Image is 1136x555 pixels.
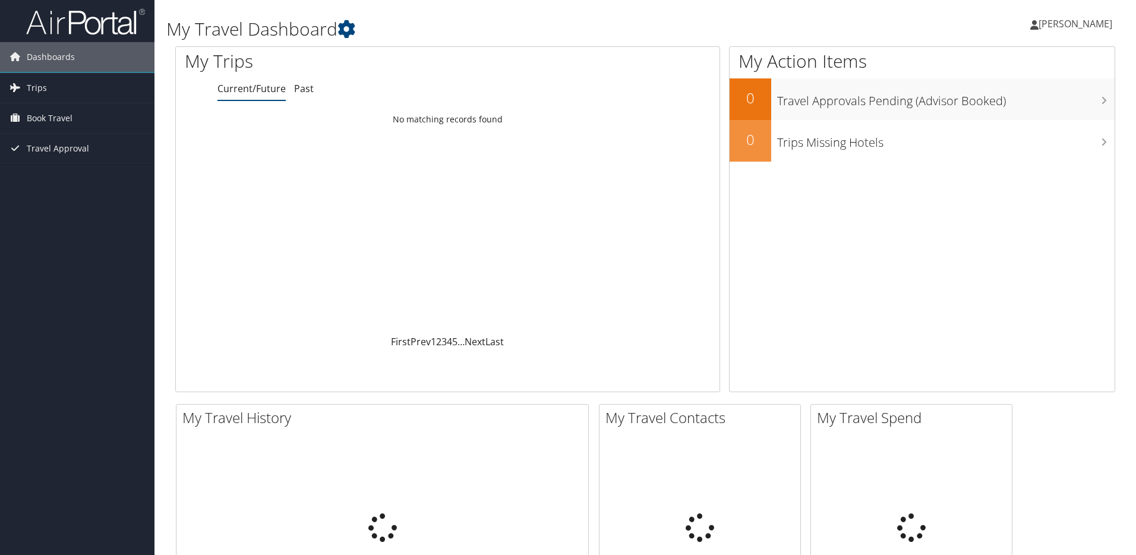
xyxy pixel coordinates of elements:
[217,82,286,95] a: Current/Future
[452,335,457,348] a: 5
[27,134,89,163] span: Travel Approval
[1030,6,1124,42] a: [PERSON_NAME]
[465,335,485,348] a: Next
[447,335,452,348] a: 4
[431,335,436,348] a: 1
[730,78,1115,120] a: 0Travel Approvals Pending (Advisor Booked)
[457,335,465,348] span: …
[294,82,314,95] a: Past
[777,87,1115,109] h3: Travel Approvals Pending (Advisor Booked)
[817,408,1012,428] h2: My Travel Spend
[1039,17,1112,30] span: [PERSON_NAME]
[485,335,504,348] a: Last
[777,128,1115,151] h3: Trips Missing Hotels
[436,335,441,348] a: 2
[730,49,1115,74] h1: My Action Items
[605,408,800,428] h2: My Travel Contacts
[730,130,771,150] h2: 0
[182,408,588,428] h2: My Travel History
[411,335,431,348] a: Prev
[176,109,720,130] td: No matching records found
[166,17,805,42] h1: My Travel Dashboard
[730,120,1115,162] a: 0Trips Missing Hotels
[26,8,145,36] img: airportal-logo.png
[391,335,411,348] a: First
[27,42,75,72] span: Dashboards
[27,103,72,133] span: Book Travel
[185,49,484,74] h1: My Trips
[27,73,47,103] span: Trips
[441,335,447,348] a: 3
[730,88,771,108] h2: 0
